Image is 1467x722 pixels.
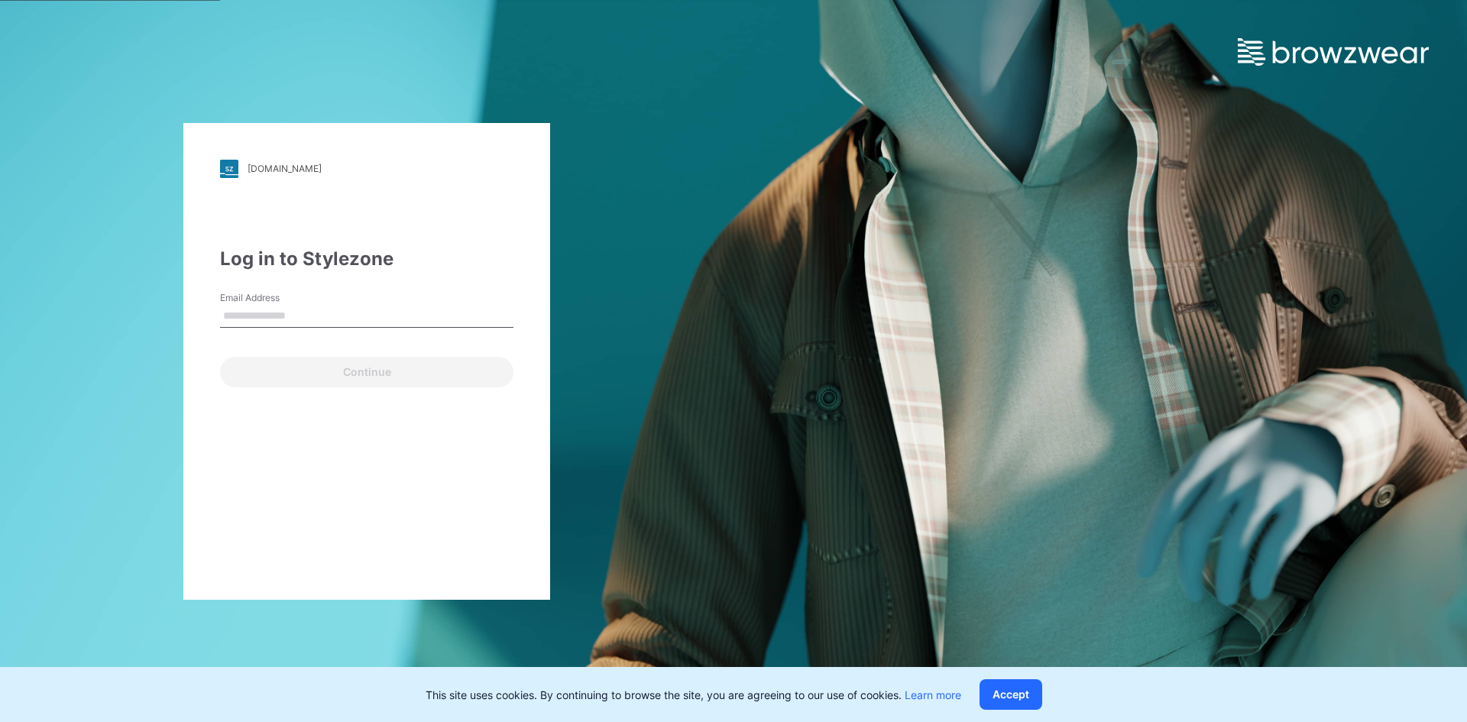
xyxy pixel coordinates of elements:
img: stylezone-logo.562084cfcfab977791bfbf7441f1a819.svg [220,160,238,178]
label: Email Address [220,291,327,305]
a: Learn more [905,688,961,701]
img: browzwear-logo.e42bd6dac1945053ebaf764b6aa21510.svg [1238,38,1429,66]
div: Log in to Stylezone [220,245,513,273]
a: [DOMAIN_NAME] [220,160,513,178]
div: [DOMAIN_NAME] [248,163,322,174]
button: Accept [980,679,1042,710]
p: This site uses cookies. By continuing to browse the site, you are agreeing to our use of cookies. [426,687,961,703]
